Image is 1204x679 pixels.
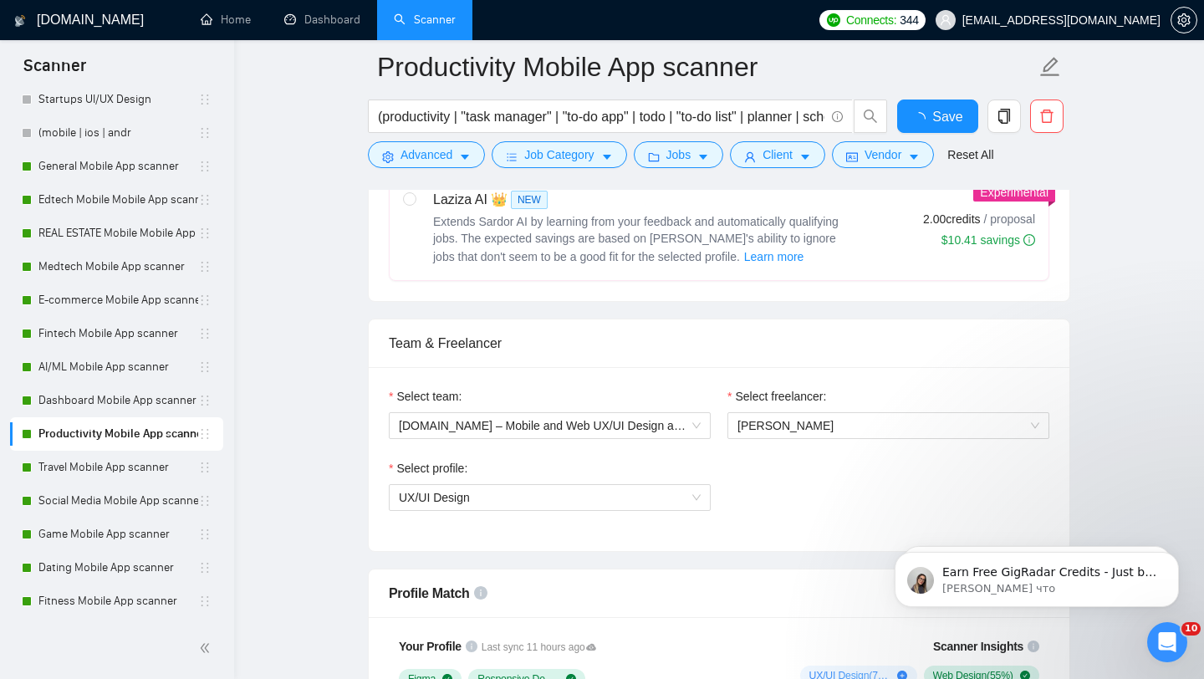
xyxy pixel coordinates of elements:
span: holder [198,561,212,574]
a: REAL ESTATE Mobile Mobile App scanner [38,217,198,250]
label: Select freelancer: [727,387,826,406]
li: Social Media Mobile App scanner [10,484,223,518]
li: Dashboard Mobile App scanner [10,384,223,417]
span: Select profile: [396,459,467,477]
a: AI/ML Mobile App scanner [38,350,198,384]
a: Reset All [947,145,993,164]
li: Fitness Mobile App scanner [10,585,223,618]
span: NEW [511,191,548,209]
a: Game Mobile App scanner [38,518,198,551]
span: Save [932,106,962,127]
span: holder [198,327,212,340]
span: holder [198,294,212,307]
div: Laziza AI [433,190,851,210]
span: delete [1031,109,1063,124]
span: double-left [199,640,216,656]
li: E-commerce Mobile App scanner [10,283,223,317]
span: info-circle [474,586,487,600]
span: holder [198,360,212,374]
li: General Mobile App scanner [10,150,223,183]
span: copy [988,109,1020,124]
span: holder [198,427,212,441]
span: / proposal [984,211,1035,227]
span: info-circle [466,641,477,652]
span: 344 [900,11,918,29]
a: (mobile | ios | andr [38,116,198,150]
img: upwork-logo.png [827,13,840,27]
span: holder [198,528,212,541]
img: logo [14,8,26,34]
span: UX/UI Design [399,491,470,504]
span: holder [198,260,212,273]
div: Team & Freelancer [389,319,1049,367]
span: search [855,109,886,124]
li: Productivity Mobile App scanner [10,417,223,451]
span: holder [198,494,212,508]
span: Client [763,145,793,164]
button: delete [1030,100,1064,133]
span: user [744,151,756,163]
span: Extends Sardor AI by learning from your feedback and automatically qualifying jobs. The expected ... [433,215,839,263]
a: Fitness Mobile App scanner [38,585,198,618]
span: Your Profile [399,640,462,653]
span: holder [198,394,212,407]
a: Social Media Mobile App scanner [38,484,198,518]
span: info-circle [832,111,843,122]
span: holder [198,126,212,140]
span: holder [198,193,212,207]
button: copy [987,100,1021,133]
span: holder [198,461,212,474]
span: holder [198,595,212,608]
span: holder [198,160,212,173]
button: folderJobscaret-down [634,141,724,168]
span: Vendor [865,145,901,164]
span: caret-down [799,151,811,163]
button: settingAdvancedcaret-down [368,141,485,168]
a: Dating Mobile App scanner [38,551,198,585]
button: setting [1171,7,1197,33]
li: Dating Mobile App scanner [10,551,223,585]
input: Search Freelance Jobs... [378,106,824,127]
span: caret-down [697,151,709,163]
iframe: Intercom notifications сообщение [870,517,1204,634]
a: Dashboard Mobile App scanner [38,384,198,417]
li: AI/ML Mobile App scanner [10,350,223,384]
li: Game Mobile App scanner [10,518,223,551]
a: setting [1171,13,1197,27]
span: Profile Match [389,586,470,600]
iframe: Intercom live chat [1147,622,1187,662]
span: Advanced [400,145,452,164]
a: Travel Mobile App scanner [38,451,198,484]
span: Scanner Insights [933,641,1023,652]
label: Select team: [389,387,462,406]
a: Startups UI/UX Design [38,83,198,116]
button: Laziza AI NEWExtends Sardor AI by learning from your feedback and automatically qualifying jobs. ... [743,247,805,267]
button: barsJob Categorycaret-down [492,141,626,168]
button: idcardVendorcaret-down [832,141,934,168]
span: folder [648,151,660,163]
span: setting [382,151,394,163]
span: Jobs [666,145,691,164]
li: Fintech Mobile App scanner [10,317,223,350]
span: caret-down [459,151,471,163]
span: 10 [1181,622,1201,636]
button: Save [897,100,978,133]
span: 2.00 credits [923,210,980,228]
span: 👑 [491,190,508,210]
span: caret-down [908,151,920,163]
a: searchScanner [394,13,456,27]
input: Scanner name... [377,46,1036,88]
a: General Mobile App scanner [38,150,198,183]
li: REAL ESTATE Mobile Mobile App scanner [10,217,223,250]
li: Medtech Mobile App scanner [10,250,223,283]
span: bars [506,151,518,163]
li: Startups UI/UX Design [10,83,223,116]
div: $10.41 savings [941,232,1035,248]
span: user [940,14,951,26]
span: info-circle [1023,234,1035,246]
span: holder [198,93,212,106]
button: search [854,100,887,133]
